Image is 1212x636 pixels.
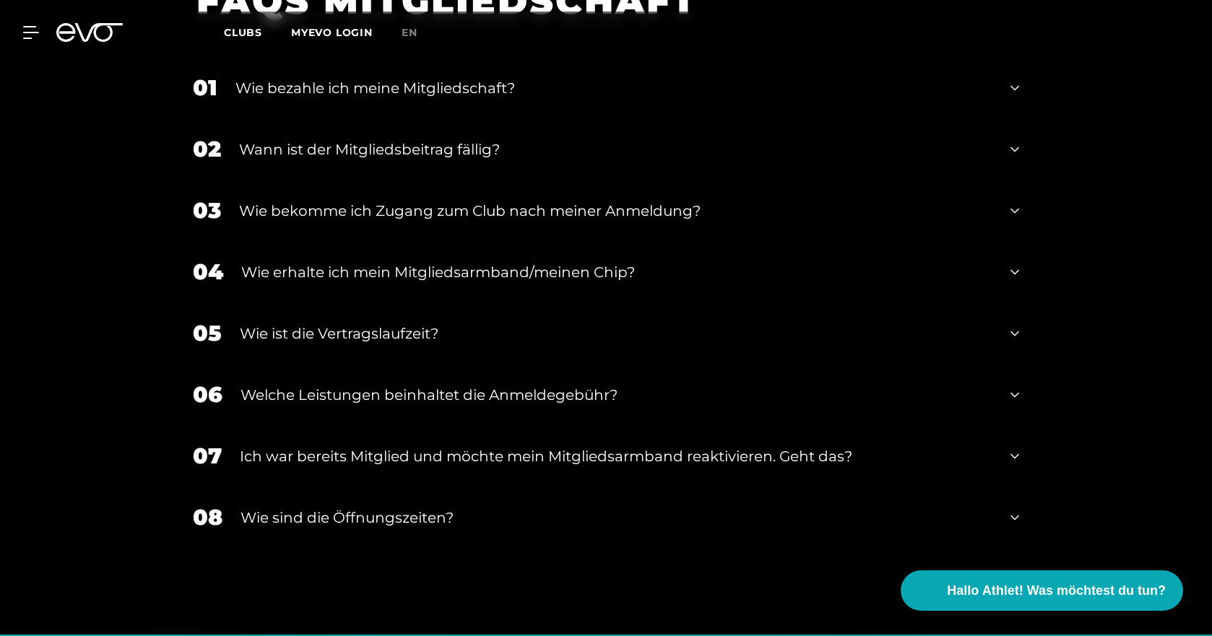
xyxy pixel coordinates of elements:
div: 07 [193,440,222,472]
div: 06 [193,378,222,411]
div: 08 [193,501,222,533]
a: en [402,25,435,41]
div: Welche Leistungen beinhaltet die Anmeldegebühr? [241,384,992,406]
div: Ich war bereits Mitglied und möchte mein Mitgliedsarmband reaktivieren. Geht das? [240,445,992,467]
div: 05 [193,317,222,349]
div: 01 [193,71,217,104]
div: 02 [193,133,221,165]
div: Wie erhalte ich mein Mitgliedsarmband/meinen Chip? [241,261,992,283]
span: Clubs [224,26,262,39]
a: Clubs [224,25,291,39]
span: en [402,26,417,39]
div: 03 [193,194,221,227]
a: MYEVO LOGIN [291,26,373,39]
div: Wie sind die Öffnungszeiten? [241,507,992,528]
div: 04 [193,256,223,288]
div: Wie bezahle ich meine Mitgliedschaft? [235,77,992,99]
div: Wie ist die Vertragslaufzeit? [240,323,992,344]
button: Hallo Athlet! Was möchtest du tun? [901,570,1183,611]
span: Hallo Athlet! Was möchtest du tun? [947,581,1166,601]
div: Wann ist der Mitgliedsbeitrag fällig? [239,139,992,160]
div: Wie bekomme ich Zugang zum Club nach meiner Anmeldung? [239,200,992,222]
